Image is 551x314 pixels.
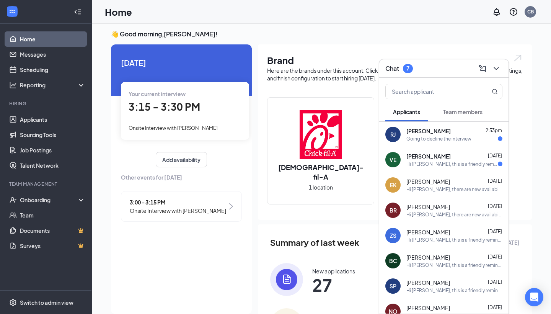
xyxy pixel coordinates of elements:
h1: Brand [267,54,523,67]
img: open.6027fd2a22e1237b5b06.svg [513,54,523,62]
div: Hi [PERSON_NAME], this is a friendly reminder. Please select an interview time slot for your Deli... [406,287,502,294]
div: Onboarding [20,196,79,204]
div: VE [390,156,396,164]
button: Add availability [156,152,207,167]
svg: Analysis [9,81,17,89]
span: 3:00 - 3:15 PM [130,198,226,206]
div: New applications [312,267,355,275]
input: Search applicant [386,84,476,99]
svg: Settings [9,299,17,306]
div: Switch to admin view [20,299,73,306]
div: Hi [PERSON_NAME], this is a friendly reminder. Please select an interview time slot for your Deli... [406,237,502,243]
div: EK [390,181,396,189]
a: Talent Network [20,158,85,173]
svg: ChevronDown [492,64,501,73]
div: Hi [PERSON_NAME], there are new availabilities for an interview. This is a reminder to schedule y... [406,211,502,218]
span: Applicants [393,108,420,115]
div: BR [390,206,397,214]
div: Open Intercom Messenger [525,288,543,306]
span: [PERSON_NAME] [406,228,450,236]
a: Home [20,31,85,47]
div: Hiring [9,100,84,107]
a: Messages [20,47,85,62]
button: ComposeMessage [476,62,489,75]
div: RJ [390,131,396,138]
span: Team members [443,108,483,115]
span: 27 [312,278,355,292]
span: [DATE] [488,279,502,285]
div: Reporting [20,81,86,89]
img: icon [270,263,303,296]
span: Summary of last week [270,236,359,249]
div: Hi [PERSON_NAME], this is a friendly reminder. Your interview with [DEMOGRAPHIC_DATA]-fil-A for F... [406,262,502,268]
a: DocumentsCrown [20,223,85,238]
span: 3:15 - 3:30 PM [129,100,200,113]
svg: ComposeMessage [478,64,487,73]
span: [PERSON_NAME] [406,203,450,211]
span: Other events for [DATE] [121,173,242,182]
span: [DATE] [488,304,502,310]
h3: Chat [385,64,399,73]
div: Team Management [9,181,84,187]
span: [DATE] [488,254,502,260]
a: Applicants [20,112,85,127]
span: [DATE] [488,203,502,209]
span: [DATE] [488,229,502,234]
span: Your current interview [129,90,186,97]
div: Hi [PERSON_NAME], there are new availabilities for an interview. This is a reminder to schedule y... [406,186,502,193]
svg: QuestionInfo [509,7,518,16]
div: CB [527,8,534,15]
img: Chick-fil-A [296,110,345,159]
svg: Collapse [74,8,82,16]
span: [DATE] [488,178,502,184]
svg: WorkstreamLogo [8,8,16,15]
span: [DATE] [121,57,242,69]
h3: 👋 Good morning, [PERSON_NAME] ! [111,30,532,38]
div: Hi [PERSON_NAME], this is a friendly reminder. Please select an interview time slot for your Fron... [406,161,498,167]
svg: MagnifyingGlass [492,88,498,95]
div: ZS [390,232,396,239]
a: Sourcing Tools [20,127,85,142]
span: Onsite Interview with [PERSON_NAME] [129,125,218,131]
h1: Home [105,5,132,18]
a: SurveysCrown [20,238,85,253]
span: [PERSON_NAME] [406,127,451,135]
svg: UserCheck [9,196,17,204]
span: Onsite Interview with [PERSON_NAME] [130,206,226,215]
span: 1 location [309,183,333,191]
div: BC [389,257,397,265]
span: [PERSON_NAME] [406,304,450,312]
a: Scheduling [20,62,85,77]
div: Going to decline the interview [406,136,471,142]
div: 7 [406,65,409,72]
span: 2:53pm [486,128,502,133]
a: Job Postings [20,142,85,158]
div: SP [390,282,396,290]
h2: [DEMOGRAPHIC_DATA]-fil-A [267,162,374,182]
span: [PERSON_NAME] [406,178,450,185]
div: Here are the brands under this account. Click into a brand to see your locations, managers, job p... [267,67,523,82]
span: [PERSON_NAME] [406,253,450,261]
a: Team [20,208,85,223]
span: [PERSON_NAME] [406,152,451,160]
svg: Notifications [492,7,501,16]
span: [PERSON_NAME] [406,279,450,286]
button: ChevronDown [490,62,502,75]
span: [DATE] [488,153,502,159]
